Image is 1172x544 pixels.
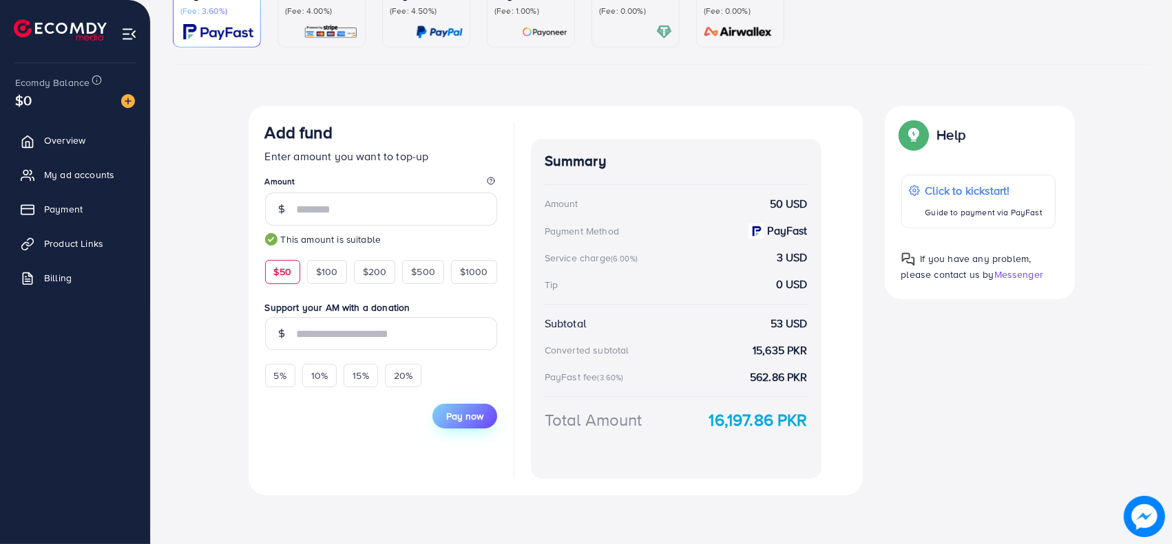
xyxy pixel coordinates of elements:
[10,195,140,223] a: Payment
[704,6,777,17] p: (Fee: 0.00%)
[274,369,286,382] span: 5%
[597,372,623,383] small: (3.60%)
[265,232,497,246] small: This amount is suitable
[611,253,638,264] small: (6.00%)
[494,6,567,17] p: (Fee: 1.00%)
[768,223,808,239] strong: PayFast
[709,408,808,432] strong: 16,197.86 PKR
[14,19,107,41] img: logo
[753,342,808,358] strong: 15,635 PKR
[121,94,135,108] img: image
[925,182,1043,199] p: Click to kickstart!
[15,90,32,110] span: $0
[656,24,672,40] img: card
[599,6,672,17] p: (Fee: 0.00%)
[390,6,463,17] p: (Fee: 4.50%)
[180,6,253,17] p: (Fee: 3.60%)
[749,224,764,239] img: payment
[44,168,114,182] span: My ad accounts
[44,202,83,216] span: Payment
[545,370,628,384] div: PayFast fee
[311,369,328,382] span: 10%
[304,24,358,40] img: card
[925,204,1043,221] p: Guide to payment via PayFast
[545,343,629,357] div: Converted subtotal
[545,251,642,265] div: Service charge
[394,369,412,382] span: 20%
[44,271,72,285] span: Billing
[265,233,278,246] img: guide
[10,264,140,292] a: Billing
[316,265,338,279] span: $100
[901,252,915,266] img: Popup guide
[416,24,463,40] img: card
[44,237,103,250] span: Product Links
[776,276,808,292] strong: 0 USD
[10,127,140,154] a: Overview
[446,409,483,423] span: Pay now
[750,369,808,385] strong: 562.86 PKR
[545,224,619,238] div: Payment Method
[994,268,1043,281] span: Messenger
[545,408,642,432] div: Total Amount
[545,197,578,210] div: Amount
[265,301,497,314] label: Support your AM with a donation
[432,404,497,428] button: Pay now
[265,175,497,193] legend: Amount
[901,122,926,147] img: Popup guide
[274,265,291,279] span: $50
[10,230,140,257] a: Product Links
[10,161,140,188] a: My ad accounts
[545,278,558,292] div: Tip
[44,133,85,147] span: Overview
[700,24,777,40] img: card
[265,148,497,164] p: Enter amount you want to top-up
[15,76,90,89] span: Ecomdy Balance
[121,26,137,42] img: menu
[183,24,253,40] img: card
[777,250,808,265] strong: 3 USD
[285,6,358,17] p: (Fee: 4.00%)
[1124,497,1165,537] img: image
[363,265,387,279] span: $200
[901,252,1032,281] span: If you have any problem, please contact us by
[460,265,488,279] span: $1000
[353,369,368,382] span: 15%
[265,122,333,142] h3: Add fund
[937,127,966,143] p: Help
[771,316,808,331] strong: 53 USD
[522,24,567,40] img: card
[545,316,586,331] div: Subtotal
[770,196,808,212] strong: 50 USD
[411,265,435,279] span: $500
[545,153,808,170] h4: Summary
